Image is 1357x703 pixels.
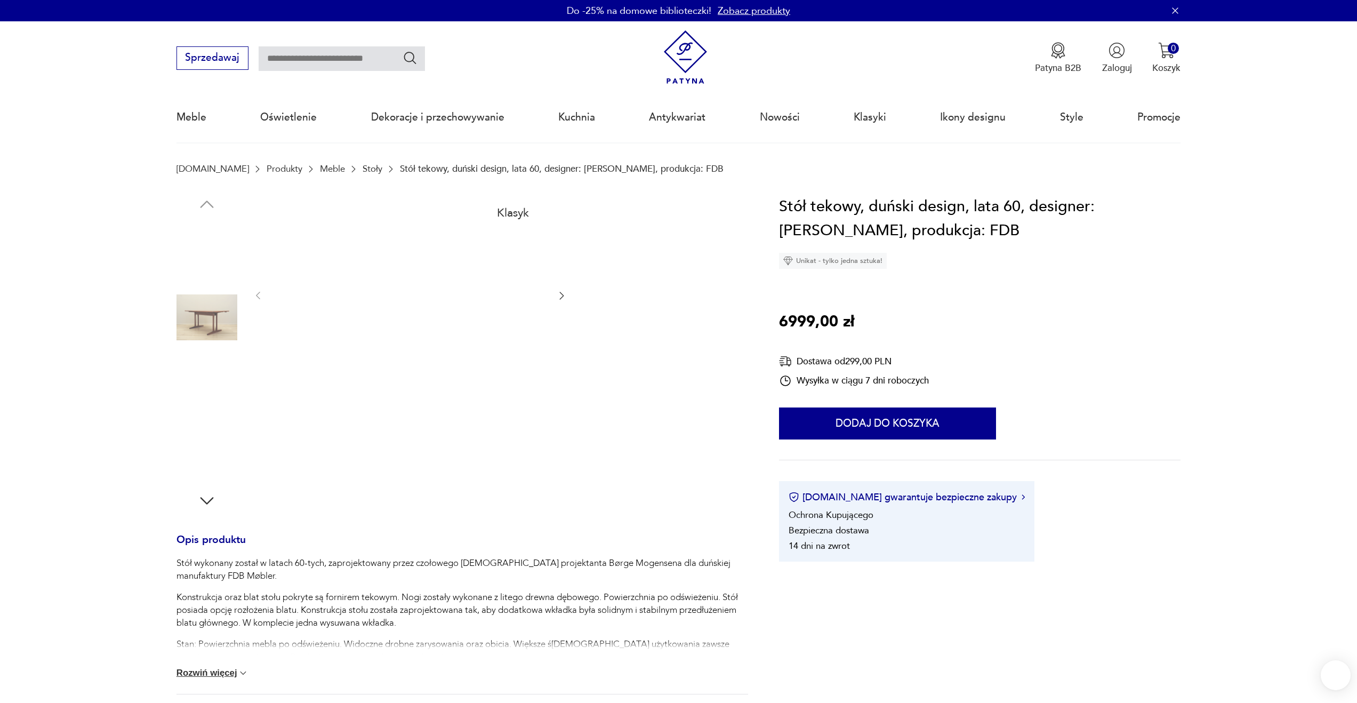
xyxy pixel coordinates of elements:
img: Ikona dostawy [779,355,792,368]
button: Sprzedawaj [176,46,248,70]
img: Ikonka użytkownika [1109,42,1125,59]
p: Zaloguj [1102,62,1132,74]
p: Konstrukcja oraz blat stołu pokryte są fornirem tekowym. Nogi zostały wykonane z litego drewna dę... [176,591,748,629]
a: Style [1060,93,1083,142]
a: Produkty [267,164,302,174]
a: Dekoracje i przechowywanie [371,93,504,142]
div: Unikat - tylko jedna sztuka! [779,253,887,269]
img: Patyna - sklep z meblami i dekoracjami vintage [659,30,712,84]
li: 14 dni na zwrot [789,540,850,552]
a: Ikona medaluPatyna B2B [1035,42,1081,74]
p: Do -25% na domowe biblioteczki! [567,4,711,18]
img: Zdjęcie produktu Stół tekowy, duński design, lata 60, designer: Børge Mogensen, produkcja: FDB [276,195,543,395]
a: Oświetlenie [260,93,317,142]
p: Stół tekowy, duński design, lata 60, designer: [PERSON_NAME], produkcja: FDB [400,164,724,174]
button: Rozwiń więcej [176,668,249,678]
div: Wysyłka w ciągu 7 dni roboczych [779,374,929,387]
h1: Stół tekowy, duński design, lata 60, designer: [PERSON_NAME], produkcja: FDB [779,195,1181,243]
img: Ikona koszyka [1158,42,1175,59]
iframe: Smartsupp widget button [1321,660,1351,690]
img: Zdjęcie produktu Stół tekowy, duński design, lata 60, designer: Børge Mogensen, produkcja: FDB [176,219,237,280]
div: Dostawa od 299,00 PLN [779,355,929,368]
img: Ikona medalu [1050,42,1066,59]
img: Ikona strzałki w prawo [1022,494,1025,500]
a: Stoły [363,164,382,174]
button: Dodaj do koszyka [779,408,996,440]
a: Promocje [1137,93,1181,142]
p: 6999,00 zł [779,310,854,334]
a: Nowości [760,93,800,142]
img: Ikona diamentu [783,256,793,266]
a: Meble [176,93,206,142]
p: Stan: Powierzchnia mebla po odświeżeniu. Widoczne drobne zarysowania oraz obicia. Większe ś[DEMOG... [176,638,748,664]
img: chevron down [238,668,248,678]
a: Ikony designu [940,93,1006,142]
img: Zdjęcie produktu Stół tekowy, duński design, lata 60, designer: Børge Mogensen, produkcja: FDB [176,287,237,348]
a: Antykwariat [649,93,705,142]
img: Ikona certyfikatu [789,492,799,502]
p: Stół wykonany został w latach 60-tych, zaprojektowany przez czołowego [DEMOGRAPHIC_DATA] projekta... [176,557,748,582]
button: Szukaj [403,50,418,66]
img: Zdjęcie produktu Stół tekowy, duński design, lata 60, designer: Børge Mogensen, produkcja: FDB [176,423,237,484]
a: Sprzedawaj [176,54,248,63]
button: Patyna B2B [1035,42,1081,74]
button: 0Koszyk [1152,42,1181,74]
img: Zdjęcie produktu Stół tekowy, duński design, lata 60, designer: Børge Mogensen, produkcja: FDB [176,355,237,416]
li: Bezpieczna dostawa [789,524,869,537]
a: Kuchnia [558,93,595,142]
a: Klasyki [854,93,886,142]
p: Koszyk [1152,62,1181,74]
button: [DOMAIN_NAME] gwarantuje bezpieczne zakupy [789,491,1025,504]
a: Zobacz produkty [718,4,790,18]
a: Meble [320,164,345,174]
h3: Opis produktu [176,536,748,557]
div: Klasyk [489,199,536,226]
button: Zaloguj [1102,42,1132,74]
li: Ochrona Kupującego [789,509,873,521]
div: 0 [1168,43,1179,54]
a: [DOMAIN_NAME] [176,164,249,174]
p: Patyna B2B [1035,62,1081,74]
